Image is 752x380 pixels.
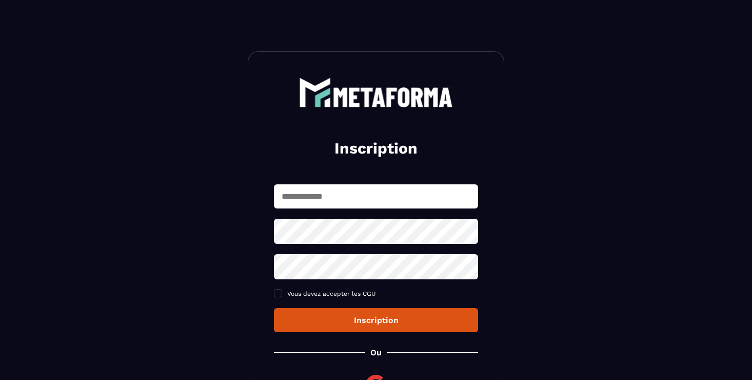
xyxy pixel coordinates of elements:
[282,315,470,325] div: Inscription
[299,78,453,107] img: logo
[274,78,478,107] a: logo
[287,290,376,297] span: Vous devez accepter les CGU
[286,138,466,159] h2: Inscription
[370,348,382,357] p: Ou
[274,308,478,332] button: Inscription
